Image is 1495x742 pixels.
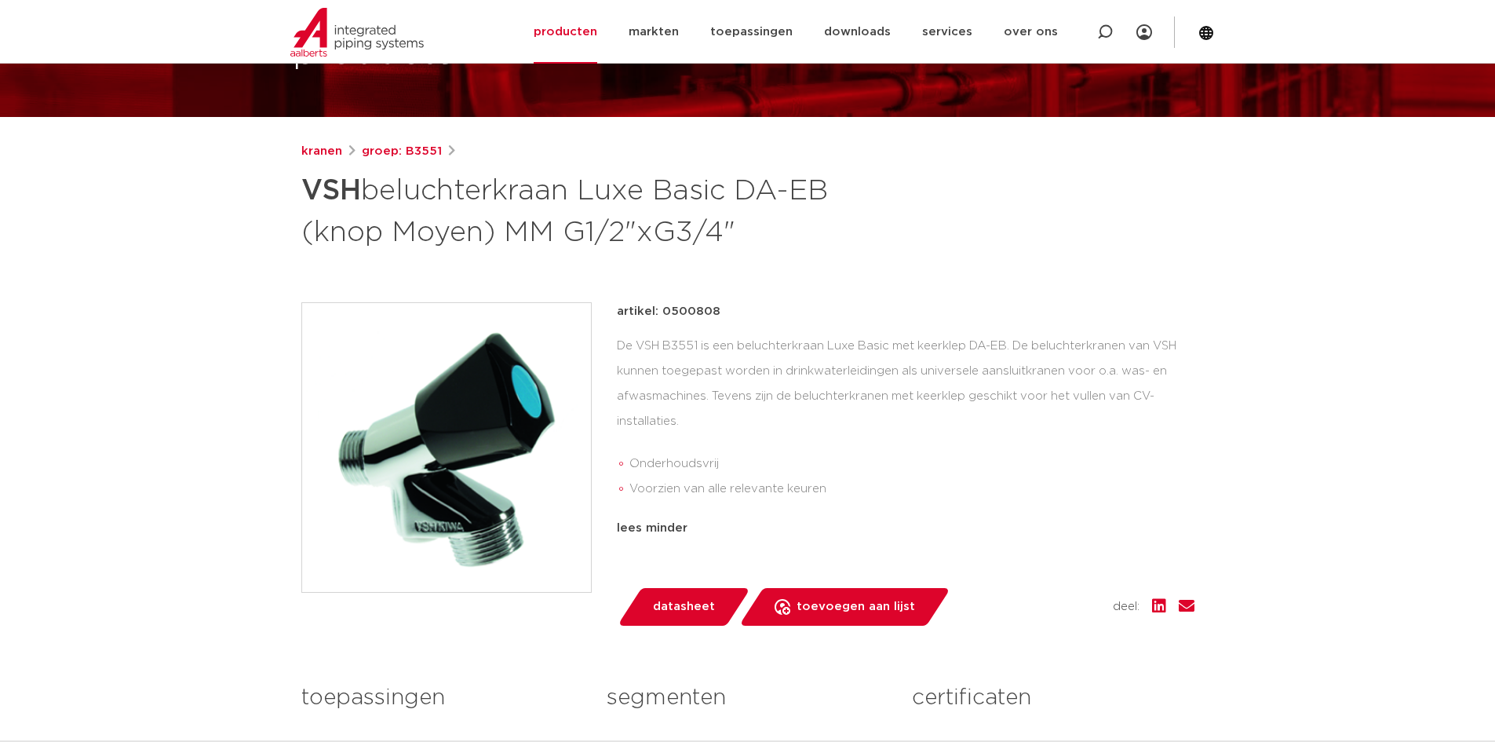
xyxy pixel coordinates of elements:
a: kranen [301,142,342,161]
li: Onderhoudsvrij [629,451,1194,477]
span: toevoegen aan lijst [797,594,915,620]
h1: beluchterkraan Luxe Basic DA-EB (knop Moyen) MM G1/2"xG3/4" [301,167,891,252]
h3: certificaten [912,682,1194,714]
h3: segmenten [607,682,888,714]
div: lees minder [617,519,1194,538]
a: datasheet [617,588,750,626]
span: deel: [1113,598,1139,616]
p: artikel: 0500808 [617,302,720,321]
img: Product Image for VSH beluchterkraan Luxe Basic DA-EB (knop Moyen) MM G1/2"xG3/4" [302,303,591,592]
div: De VSH B3551 is een beluchterkraan Luxe Basic met keerklep DA-EB. De beluchterkranen van VSH kunn... [617,334,1194,507]
span: datasheet [653,594,715,620]
h3: toepassingen [301,682,583,714]
strong: VSH [301,177,361,205]
a: groep: B3551 [362,142,442,161]
li: Voorzien van alle relevante keuren [629,477,1194,502]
